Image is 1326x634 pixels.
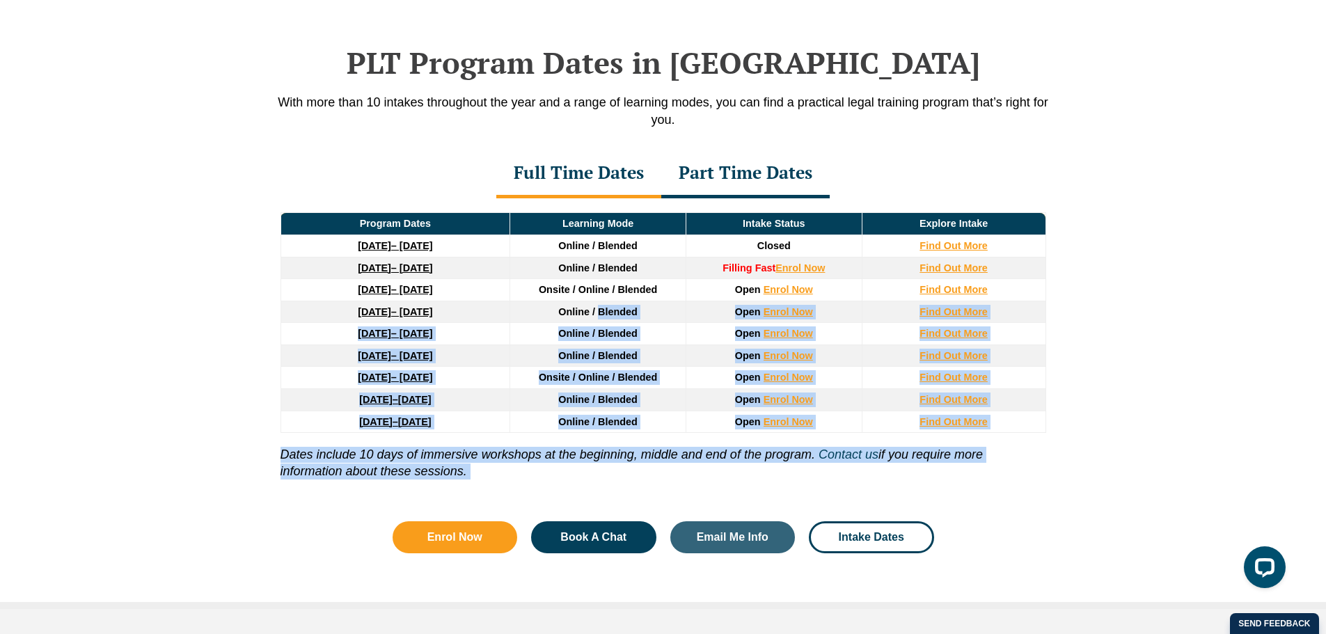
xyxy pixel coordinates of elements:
span: Open [735,306,761,317]
a: Enrol Now [764,394,813,405]
td: Program Dates [281,213,510,235]
span: Open [735,284,761,295]
iframe: LiveChat chat widget [1233,541,1291,599]
a: [DATE]–[DATE] [359,416,431,427]
span: Online / Blended [558,328,638,339]
span: Online / Blended [558,240,638,251]
strong: [DATE] [358,350,391,361]
a: Intake Dates [809,521,934,553]
i: Dates include 10 days of immersive workshops at the beginning, middle and end of the program. [281,447,815,461]
a: [DATE]– [DATE] [358,262,432,274]
span: Book A Chat [560,532,626,543]
a: Enrol Now [764,350,813,361]
td: Intake Status [686,213,862,235]
strong: [DATE] [358,284,391,295]
td: Learning Mode [510,213,686,235]
strong: [DATE] [358,372,391,383]
a: Find Out More [919,372,988,383]
a: Find Out More [919,328,988,339]
a: Enrol Now [393,521,518,553]
span: Onsite / Online / Blended [539,284,657,295]
span: Email Me Info [697,532,768,543]
span: Online / Blended [558,306,638,317]
span: [DATE] [398,416,432,427]
a: [DATE]– [DATE] [358,240,432,251]
span: Open [735,394,761,405]
span: Intake Dates [839,532,904,543]
a: [DATE]– [DATE] [358,328,432,339]
span: Online / Blended [558,350,638,361]
td: Explore Intake [862,213,1045,235]
a: Find Out More [919,284,988,295]
a: Enrol Now [764,372,813,383]
strong: [DATE] [359,394,393,405]
a: Enrol Now [775,262,825,274]
a: Enrol Now [764,284,813,295]
span: Closed [757,240,791,251]
a: [DATE]– [DATE] [358,350,432,361]
a: Enrol Now [764,416,813,427]
a: Contact us [819,447,878,461]
span: Onsite / Online / Blended [539,372,657,383]
a: Find Out More [919,416,988,427]
div: Part Time Dates [661,150,830,198]
strong: [DATE] [358,240,391,251]
a: Find Out More [919,240,988,251]
a: [DATE]–[DATE] [359,394,431,405]
a: [DATE]– [DATE] [358,306,432,317]
span: Open [735,328,761,339]
strong: [DATE] [358,306,391,317]
span: Online / Blended [558,262,638,274]
span: Open [735,372,761,383]
a: [DATE]– [DATE] [358,372,432,383]
span: Enrol Now [427,532,482,543]
span: Online / Blended [558,416,638,427]
a: Find Out More [919,350,988,361]
a: Email Me Info [670,521,796,553]
p: With more than 10 intakes throughout the year and a range of learning modes, you can find a pract... [267,94,1060,129]
a: Enrol Now [764,306,813,317]
a: [DATE]– [DATE] [358,284,432,295]
a: Find Out More [919,394,988,405]
a: Book A Chat [531,521,656,553]
span: [DATE] [398,394,432,405]
span: Online / Blended [558,394,638,405]
strong: Filling Fast [723,262,775,274]
p: if you require more information about these sessions. [281,433,1046,480]
a: Find Out More [919,262,988,274]
a: Enrol Now [764,328,813,339]
strong: [DATE] [358,328,391,339]
a: Find Out More [919,306,988,317]
span: Open [735,350,761,361]
h2: PLT Program Dates in [GEOGRAPHIC_DATA] [267,45,1060,80]
span: Open [735,416,761,427]
strong: [DATE] [359,416,393,427]
strong: [DATE] [358,262,391,274]
div: Full Time Dates [496,150,661,198]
